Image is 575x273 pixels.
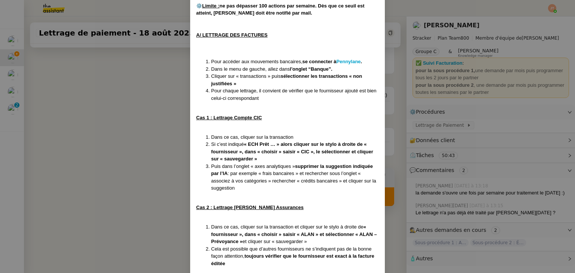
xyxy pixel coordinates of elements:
[211,65,379,73] li: Dans le menu de gauche, allez dans
[211,141,379,163] li: Si c’est indiqué
[196,115,262,120] u: Cas 1 : Lettrage Compte CIC
[211,224,377,244] strong: « fournisseur », dans « choisir » saisir « ALAN » et sélectionner « ALAN – Prévoyance »
[361,59,362,64] strong: .
[196,205,304,210] u: Cas 2 : Lettrage [PERSON_NAME] Assurances
[211,58,379,65] li: Pour accéder aux mouvements bancaires,
[337,59,361,64] a: Pennylane
[290,66,332,72] strong: l'onglet “Banque”.
[196,32,268,38] u: A/ LETTRAGE DES FACTURES
[196,3,365,16] strong: ⚙️ ne pas dépasser 100 actions par semaine. Dès que ce seuil est atteint, [PERSON_NAME] doit être...
[211,73,379,87] li: Cliquer sur « transactions » puis
[211,163,379,192] li: Puis dans l’onglet « axes analytiques » : par exemple « frais bancaires » et rechercher sous l’on...
[202,3,219,9] u: Limite :
[302,59,337,64] strong: se connecter à
[211,134,379,141] li: Dans ce cas, cliquer sur la transaction
[211,141,373,162] strong: « ECH Prêt … » alors cliquer sur le stylo à droite de « fournisseur », dans « choisir » saisir « ...
[211,223,379,245] li: Dans ce cas, cliquer sur la transaction et cliquer sur le stylo à droite de et cliquer sur « sauv...
[211,253,374,266] strong: toujours vérifier que le fournisseur est exact à la facture éditée
[211,245,379,267] li: Cela est possible que d’autres fournisseurs ne s’indiquent pas de la bonne façon attention,
[211,73,362,86] strong: sélectionner les transactions « non justifiées »
[211,87,379,102] li: Pour chaque lettrage, il convient de vérifier que le fournisseur ajouté est bien celui-ci corresp...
